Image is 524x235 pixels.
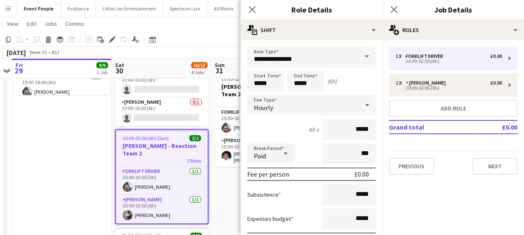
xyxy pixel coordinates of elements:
app-card-role: [PERSON_NAME]0/110:00-16:00 (6h) [115,97,208,126]
div: [PERSON_NAME] [406,80,449,86]
app-job-card: 20:00-02:00 (6h) (Mon)2/2[PERSON_NAME] - Reaction Team 22 RolesForklift Driver1/120:00-02:00 (6h)... [215,71,308,167]
app-job-card: 20:00-02:00 (6h) (Sun)2/2[PERSON_NAME] - Reaction Team 22 RolesForklift Driver1/120:00-02:00 (6h)... [115,129,208,224]
div: 4 Jobs [191,69,207,75]
div: Roles [382,20,524,40]
app-card-role: Forklift Driver1/110:00-18:00 (8h)[PERSON_NAME] [15,72,109,100]
h3: [PERSON_NAME] - Reaction Team 2 [116,142,208,157]
h3: Job Details [382,4,524,15]
span: Sat [115,61,124,69]
div: Forklift Driver [406,53,446,59]
button: Spectrum Live [163,0,207,17]
span: Comms [65,20,84,27]
app-card-role: [PERSON_NAME]1/120:00-02:00 (6h)[PERSON_NAME] [PERSON_NAME] [215,136,308,167]
td: Grand total [389,120,478,134]
div: £0.00 [490,53,502,59]
button: Little Lion Entertainment [96,0,163,17]
div: 1 x [396,80,406,86]
button: Event People [17,0,61,17]
span: 2/2 [189,135,201,141]
button: Evallance [61,0,96,17]
div: BST [52,49,60,55]
div: (6h) [327,77,337,85]
div: Fee per person [247,170,289,178]
span: 31 [213,66,225,75]
span: 9/9 [96,62,108,68]
div: £0.00 [490,80,502,86]
app-job-card: 10:00-16:00 (6h)0/2[PERSON_NAME] - Reaction Team 12 RolesForklift Driver0/110:00-16:00 (6h) [PERS... [115,32,208,126]
h3: Role Details [241,4,382,15]
span: Jobs [45,20,57,27]
span: Sun [215,61,225,69]
span: 2 Roles [187,157,201,164]
div: 6h x [309,126,319,133]
a: Jobs [41,18,60,29]
button: Previous [389,158,434,175]
div: [DATE] [7,48,26,57]
span: Paid [254,152,266,160]
div: 1 Job [97,69,108,75]
button: Add role [389,100,517,117]
div: £0.00 [354,170,369,178]
h3: [PERSON_NAME] - Reaction Team 2 [215,83,308,98]
span: Fri [15,61,23,69]
div: 20:00-02:00 (6h) [396,59,502,63]
div: Shift [241,20,382,40]
span: 10/13 [191,62,208,68]
span: Week 35 [28,49,48,55]
td: £0.00 [478,120,517,134]
div: 20:00-02:00 (6h) [396,86,502,90]
span: 30 [114,66,124,75]
a: Edit [23,18,40,29]
app-card-role: Forklift Driver1/120:00-02:00 (6h)[PERSON_NAME] [116,167,208,195]
span: 20:00-02:00 (6h) (Sun) [123,135,169,141]
a: View [3,18,22,29]
label: Expenses budget [247,215,293,222]
a: Comms [62,18,88,29]
app-card-role: Forklift Driver0/110:00-16:00 (6h) [115,69,208,97]
button: Next [472,158,517,175]
button: AV Matrix [207,0,241,17]
app-card-role: Forklift Driver1/120:00-02:00 (6h)[PERSON_NAME] [215,107,308,136]
span: Edit [27,20,36,27]
label: Subsistence [247,191,281,198]
span: 20:00-02:00 (6h) (Mon) [221,76,268,82]
app-card-role: [PERSON_NAME]1/120:00-02:00 (6h)[PERSON_NAME] [116,195,208,223]
div: 1 x [396,53,406,59]
span: View [7,20,18,27]
span: Hourly [254,103,273,112]
span: 29 [14,66,23,75]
